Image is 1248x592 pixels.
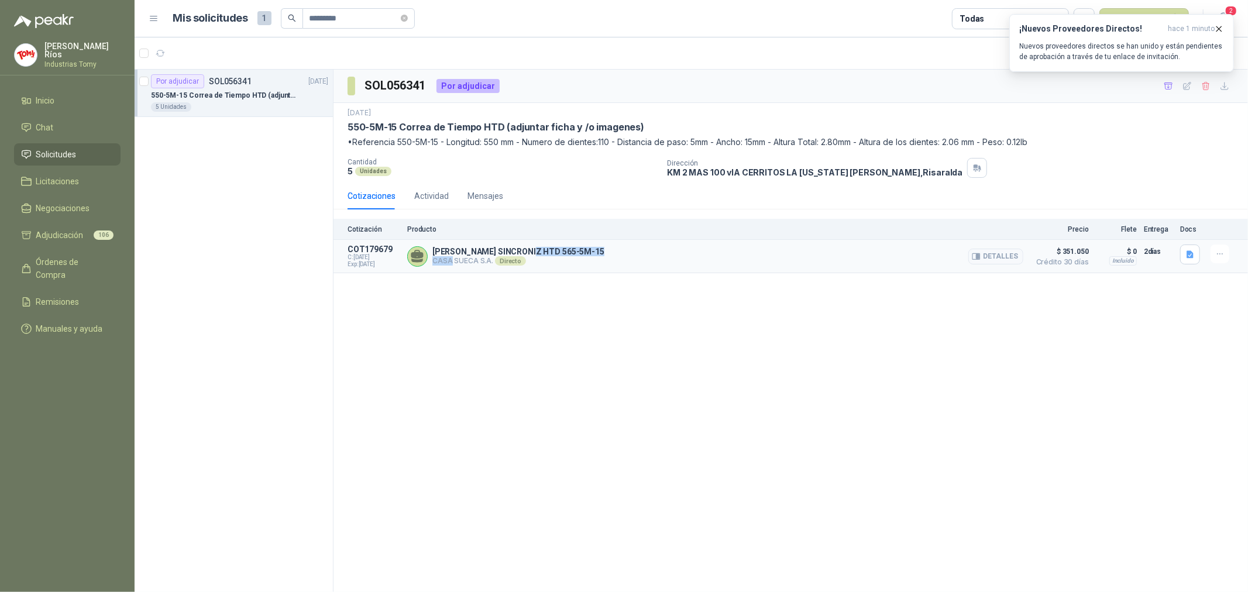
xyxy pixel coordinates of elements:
a: Por adjudicarSOL056341[DATE] 550-5M-15 Correa de Tiempo HTD (adjuntar ficha y /o imagenes)5 Unidades [135,70,333,117]
p: [PERSON_NAME] SINCRONIZ HTD 565-5M-15 [432,247,604,256]
div: Cotizaciones [348,190,396,202]
div: Todas [960,12,984,25]
span: Crédito 30 días [1030,259,1089,266]
p: $ 0 [1096,245,1137,259]
div: Mensajes [467,190,503,202]
p: Cantidad [348,158,658,166]
p: [DATE] [308,76,328,87]
div: Incluido [1109,256,1137,266]
p: •Referencia 550-5M-15 - Longitud: 550 mm - Numero de dientes:110 - Distancia de paso: 5mm - Ancho... [348,136,1234,149]
p: Docs [1180,225,1204,233]
p: Entrega [1144,225,1173,233]
img: Logo peakr [14,14,74,28]
p: [DATE] [348,108,371,119]
p: KM 2 MAS 100 vIA CERRITOS LA [US_STATE] [PERSON_NAME] , Risaralda [667,167,962,177]
div: Unidades [355,167,391,176]
span: Manuales y ayuda [36,322,103,335]
p: 550-5M-15 Correa de Tiempo HTD (adjuntar ficha y /o imagenes) [348,121,644,133]
span: $ 351.050 [1030,245,1089,259]
div: Por adjudicar [436,79,500,93]
h1: Mis solicitudes [173,10,248,27]
p: SOL056341 [209,77,252,85]
a: Inicio [14,90,121,112]
p: Cotización [348,225,400,233]
p: [PERSON_NAME] Ríos [44,42,121,58]
p: Producto [407,225,1023,233]
div: Por adjudicar [151,74,204,88]
h3: SOL056341 [365,77,427,95]
p: Precio [1030,225,1089,233]
a: Manuales y ayuda [14,318,121,340]
span: hace 1 minuto [1168,24,1215,34]
span: 1 [257,11,271,25]
p: Nuevos proveedores directos se han unido y están pendientes de aprobación a través de tu enlace d... [1019,41,1224,62]
span: C: [DATE] [348,254,400,261]
img: Company Logo [15,44,37,66]
p: 2 días [1144,245,1173,259]
span: Solicitudes [36,148,77,161]
a: Órdenes de Compra [14,251,121,286]
a: Remisiones [14,291,121,313]
button: ¡Nuevos Proveedores Directos!hace 1 minuto Nuevos proveedores directos se han unido y están pendi... [1009,14,1234,72]
p: Flete [1096,225,1137,233]
div: Directo [495,256,526,266]
span: Licitaciones [36,175,80,188]
span: Chat [36,121,54,134]
a: Solicitudes [14,143,121,166]
span: close-circle [401,15,408,22]
button: Nueva solicitud [1099,8,1189,29]
p: Industrias Tomy [44,61,121,68]
p: 550-5M-15 Correa de Tiempo HTD (adjuntar ficha y /o imagenes) [151,90,297,101]
span: 106 [94,230,114,240]
span: close-circle [401,13,408,24]
a: Negociaciones [14,197,121,219]
p: COT179679 [348,245,400,254]
span: Remisiones [36,295,80,308]
h3: ¡Nuevos Proveedores Directos! [1019,24,1163,34]
span: 2 [1225,5,1237,16]
div: 5 Unidades [151,102,191,112]
p: CASA SUECA S.A. [432,256,604,266]
span: Órdenes de Compra [36,256,109,281]
span: Exp: [DATE] [348,261,400,268]
a: Chat [14,116,121,139]
a: Licitaciones [14,170,121,192]
span: search [288,14,296,22]
button: 2 [1213,8,1234,29]
a: Adjudicación106 [14,224,121,246]
div: Actividad [414,190,449,202]
span: Inicio [36,94,55,107]
p: Dirección [667,159,962,167]
p: 5 [348,166,353,176]
span: Negociaciones [36,202,90,215]
span: Adjudicación [36,229,84,242]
